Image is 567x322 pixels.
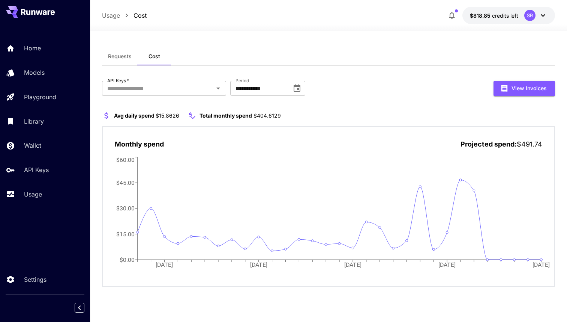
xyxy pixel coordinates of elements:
tspan: $15.00 [116,230,135,237]
p: Settings [24,275,46,284]
button: $818.85418SR [462,7,555,24]
span: $404.6129 [253,112,281,119]
div: $818.85418 [470,12,518,20]
span: $491.74 [517,140,542,148]
span: credits left [492,12,518,19]
span: Avg daily spend [114,112,154,119]
div: Domain Overview [28,44,67,49]
p: Library [24,117,44,126]
p: API Keys [24,165,49,174]
p: Models [24,68,45,77]
tspan: $45.00 [116,179,135,186]
span: Cost [148,53,160,60]
div: Domain: [URL] [19,20,53,26]
span: Total monthly spend [199,112,252,119]
p: Home [24,44,41,53]
div: v 4.0.25 [21,12,37,18]
span: Projected spend: [460,140,517,148]
button: Open [213,83,223,94]
tspan: [DATE] [533,261,550,268]
a: Cost [133,11,147,20]
p: Monthly spend [115,139,164,149]
span: Requests [108,53,132,60]
span: $15.8626 [156,112,179,119]
p: Wallet [24,141,41,150]
label: Period [235,77,249,84]
tspan: $0.00 [120,256,135,263]
a: Usage [102,11,120,20]
img: website_grey.svg [12,20,18,26]
p: Playground [24,92,56,101]
label: API Keys [107,77,129,84]
a: View Invoices [493,84,555,91]
img: tab_domain_overview_orange.svg [20,44,26,50]
div: SR [524,10,535,21]
button: Collapse sidebar [75,303,84,313]
tspan: [DATE] [439,261,456,268]
tspan: $60.00 [116,156,135,163]
span: $818.85 [470,12,492,19]
div: Keywords by Traffic [83,44,126,49]
tspan: [DATE] [250,261,267,268]
tspan: [DATE] [345,261,362,268]
tspan: $30.00 [116,205,135,212]
button: View Invoices [493,81,555,96]
p: Usage [24,190,42,199]
div: Collapse sidebar [80,301,90,314]
nav: breadcrumb [102,11,147,20]
button: Choose date, selected date is Aug 1, 2025 [289,81,304,96]
tspan: [DATE] [156,261,173,268]
img: tab_keywords_by_traffic_grey.svg [75,44,81,50]
img: logo_orange.svg [12,12,18,18]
